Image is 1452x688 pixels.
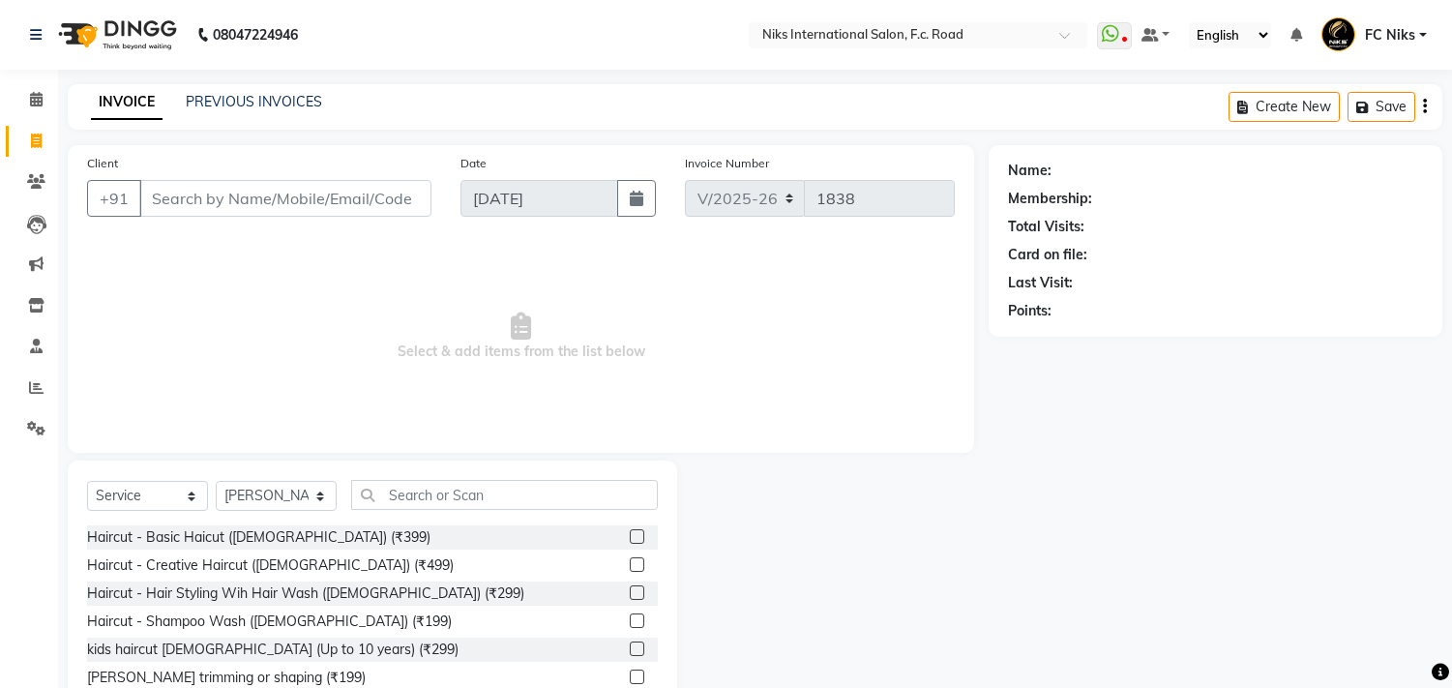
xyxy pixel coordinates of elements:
[87,180,141,217] button: +91
[87,640,459,660] div: kids haircut [DEMOGRAPHIC_DATA] (Up to 10 years) (₹299)
[1008,301,1052,321] div: Points:
[87,555,454,576] div: Haircut - Creative Haircut ([DEMOGRAPHIC_DATA]) (₹499)
[1008,245,1087,265] div: Card on file:
[1008,189,1092,209] div: Membership:
[351,480,658,510] input: Search or Scan
[1008,273,1073,293] div: Last Visit:
[87,527,430,548] div: Haircut - Basic Haicut ([DEMOGRAPHIC_DATA]) (₹399)
[87,240,955,434] span: Select & add items from the list below
[87,668,366,688] div: [PERSON_NAME] trimming or shaping (₹199)
[49,8,182,62] img: logo
[87,583,524,604] div: Haircut - Hair Styling Wih Hair Wash ([DEMOGRAPHIC_DATA]) (₹299)
[685,155,769,172] label: Invoice Number
[1321,17,1355,51] img: FC Niks
[460,155,487,172] label: Date
[1229,92,1340,122] button: Create New
[139,180,431,217] input: Search by Name/Mobile/Email/Code
[91,85,163,120] a: INVOICE
[87,612,452,632] div: Haircut - Shampoo Wash ([DEMOGRAPHIC_DATA]) (₹199)
[1348,92,1415,122] button: Save
[213,8,298,62] b: 08047224946
[87,155,118,172] label: Client
[1365,25,1415,45] span: FC Niks
[1008,161,1052,181] div: Name:
[186,93,322,110] a: PREVIOUS INVOICES
[1008,217,1084,237] div: Total Visits:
